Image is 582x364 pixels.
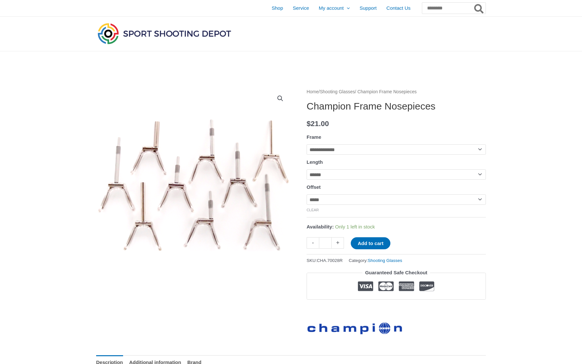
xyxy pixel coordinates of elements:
[307,305,486,312] iframe: Customer reviews powered by Trustpilot
[349,256,402,265] span: Category:
[335,224,375,229] span: Only 1 left in stock
[320,89,355,94] a: Shooting Glasses
[473,3,486,14] button: Search
[96,21,233,45] img: Sport Shooting Depot
[307,237,319,249] a: -
[307,256,343,265] span: SKU:
[96,88,291,283] img: Nasenstege
[307,317,404,336] a: Champion
[307,100,486,112] h1: Champion Frame Nosepieces
[351,237,390,249] button: Add to cart
[362,268,430,277] legend: Guaranteed Safe Checkout
[307,224,334,229] span: Availability:
[319,237,332,249] input: Product quantity
[307,120,329,128] bdi: 21.00
[368,258,402,263] a: Shooting Glasses
[307,159,323,165] label: Length
[332,237,344,249] a: +
[307,88,486,96] nav: Breadcrumb
[317,258,343,263] span: CHA.70028R
[274,93,286,104] a: View full-screen image gallery
[307,208,319,212] a: Clear options
[307,120,311,128] span: $
[307,134,321,140] label: Frame
[307,184,321,190] label: Offset
[307,89,319,94] a: Home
